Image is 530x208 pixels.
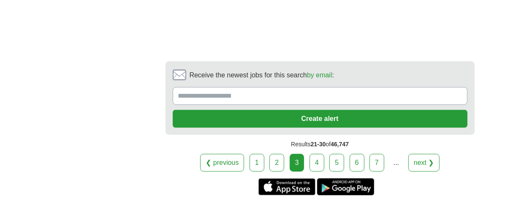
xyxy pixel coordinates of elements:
[331,141,349,148] span: 46,747
[250,154,264,172] a: 1
[190,70,334,80] span: Receive the newest jobs for this search :
[329,154,344,172] a: 5
[350,154,364,172] a: 6
[166,135,475,154] div: Results of
[370,154,384,172] a: 7
[388,154,405,171] div: ...
[310,154,324,172] a: 4
[200,154,244,172] a: ❮ previous
[290,154,304,172] div: 3
[269,154,284,172] a: 2
[258,178,315,195] a: Get the iPhone app
[311,141,326,148] span: 21-30
[307,71,332,79] a: by email
[408,154,440,172] a: next ❯
[173,110,467,128] button: Create alert
[317,178,374,195] a: Get the Android app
